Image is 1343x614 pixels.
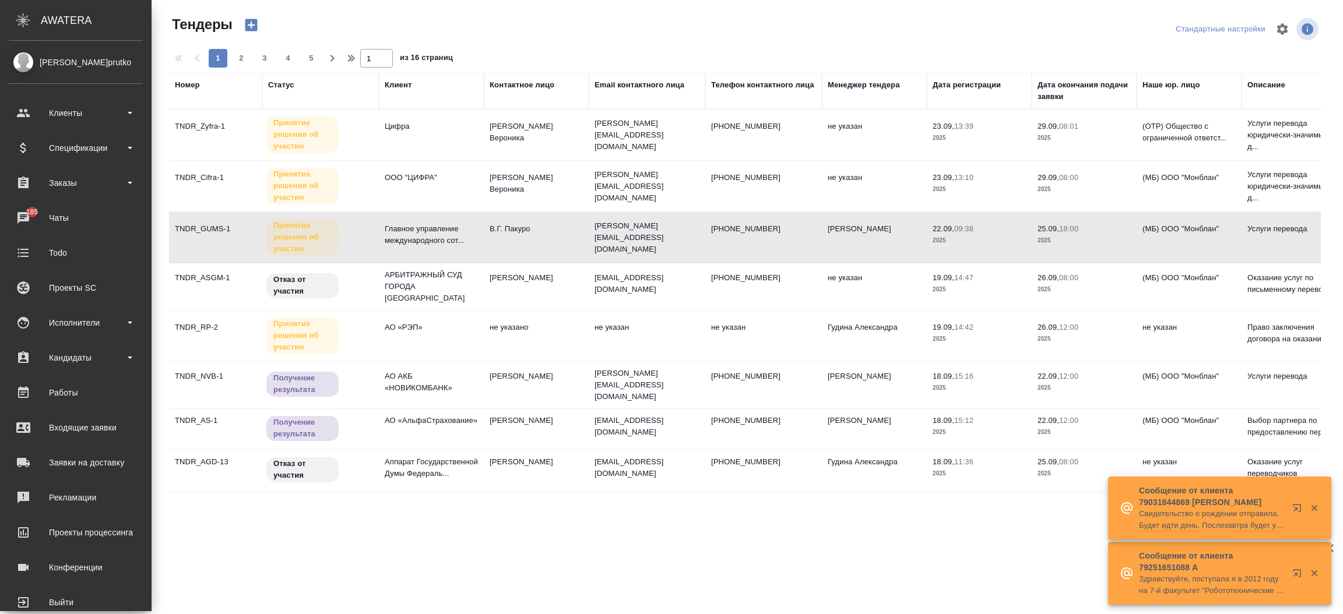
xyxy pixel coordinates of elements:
[1247,370,1341,382] p: Услуги перевода
[705,115,822,156] td: [PHONE_NUMBER]
[169,166,262,207] td: TNDR_Cifra-1
[169,450,262,491] td: TNDR_AGD-13
[3,238,149,267] a: Todo
[1038,173,1059,182] p: 29.09,
[954,273,973,282] p: 14:47
[589,362,705,408] td: [PERSON_NAME][EMAIL_ADDRESS][DOMAIN_NAME]
[273,168,332,203] p: Принятие решения об участии
[9,419,143,436] div: Входящие заявки
[3,413,149,442] a: Входящие заявки
[933,224,954,233] p: 22.09,
[385,172,478,184] p: ООО "ЦИФРА"
[822,316,927,357] td: Гудина Александра
[1139,550,1285,573] p: Сообщение от клиента 79251651088 A
[1038,224,1059,233] p: 25.09,
[1059,173,1078,182] p: 08:00
[3,378,149,407] a: Работы
[279,49,297,68] button: 4
[302,49,321,68] button: 5
[705,316,822,357] td: не указан
[954,372,973,380] p: 15:16
[255,52,274,64] span: 3
[1247,322,1341,345] p: Право заключения договора на оказани...
[1142,370,1236,382] p: (МБ) ООО "Монблан"
[385,269,478,304] p: АРБИТРАЖНЫЙ СУД ГОРОДА [GEOGRAPHIC_DATA]
[41,9,152,32] div: AWATERA
[9,454,143,471] div: Заявки на доставку
[1059,416,1078,425] p: 12:00
[1142,172,1236,184] p: (МБ) ООО "Монблан"
[1038,333,1131,345] p: 2025
[822,365,927,405] td: [PERSON_NAME]
[1247,169,1341,204] p: Услуги перевода юридически-значимых д...
[595,79,684,91] div: Email контактного лица
[273,458,332,481] p: Отказ от участия
[711,79,814,91] div: Телефон контактного лица
[19,206,45,218] span: 185
[1302,568,1326,578] button: Закрыть
[484,166,589,207] td: [PERSON_NAME] Вероника
[484,115,589,156] td: [PERSON_NAME] Вероника
[1142,79,1200,91] div: Наше юр. лицо
[822,166,927,207] td: не указан
[1142,121,1236,144] p: (OTP) Общество с ограниченной ответст...
[1142,415,1236,426] p: (МБ) ООО "Монблан"
[933,372,954,380] p: 18.09,
[933,132,1026,144] p: 2025
[175,79,200,91] div: Номер
[933,273,954,282] p: 19.09,
[1038,184,1131,195] p: 2025
[954,323,973,331] p: 14:42
[1059,273,1078,282] p: 08:00
[933,426,1026,438] p: 2025
[237,15,265,35] button: Создать
[822,115,927,156] td: не указан
[9,314,143,331] div: Исполнители
[273,417,332,440] p: Получение результата
[1038,468,1131,479] p: 2025
[705,266,822,307] td: [PHONE_NUMBER]
[822,450,927,491] td: Гудина Александра
[1139,508,1285,531] p: Свидетельство о рождении отправила. Будет идти день. Послезавтра будет у вас. [PERSON_NAME] за ча...
[589,316,705,357] td: не указан
[484,409,589,450] td: [PERSON_NAME]
[9,349,143,366] div: Кандидаты
[1139,573,1285,597] p: Здравствуйте, поступала я в 2012 году на 7-й факультет "Робототехнические и интеллектуальные системы
[1302,503,1326,513] button: Закрыть
[9,524,143,541] div: Проекты процессинга
[954,224,973,233] p: 09:38
[1247,223,1341,235] p: Услуги перевода
[589,112,705,158] td: [PERSON_NAME][EMAIL_ADDRESS][DOMAIN_NAME]
[169,316,262,357] td: TNDR_RP-2
[1247,415,1341,438] p: Выбор партнера по предоставлению пере...
[1038,382,1131,394] p: 2025
[1059,122,1078,130] p: 08:01
[385,370,478,394] p: АО АКБ «НОВИКОМБАНК»
[9,594,143,611] div: Выйти
[169,115,262,156] td: TNDR_Zyfra-1
[589,409,705,450] td: [EMAIL_ADDRESS][DOMAIN_NAME]
[9,56,143,69] div: [PERSON_NAME]prutko
[1247,456,1341,479] p: Оказание услуг переводчиков
[954,416,973,425] p: 15:12
[1038,426,1131,438] p: 2025
[232,49,251,68] button: 2
[490,79,554,91] div: Контактное лицо
[822,217,927,258] td: [PERSON_NAME]
[1296,18,1321,40] span: Посмотреть информацию
[933,457,954,466] p: 18.09,
[9,559,143,576] div: Конференции
[828,79,900,91] div: Менеджер тендера
[484,217,589,258] td: В.Г. Пакуро
[385,223,478,246] p: Главное управление международного сот...
[9,244,143,262] div: Todo
[273,117,332,152] p: Принятие решения об участии
[954,122,973,130] p: 13:39
[9,174,143,192] div: Заказы
[705,409,822,450] td: [PHONE_NUMBER]
[1038,235,1131,246] p: 2025
[705,166,822,207] td: [PHONE_NUMBER]
[1059,323,1078,331] p: 12:00
[9,104,143,122] div: Клиенты
[3,518,149,547] a: Проекты процессинга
